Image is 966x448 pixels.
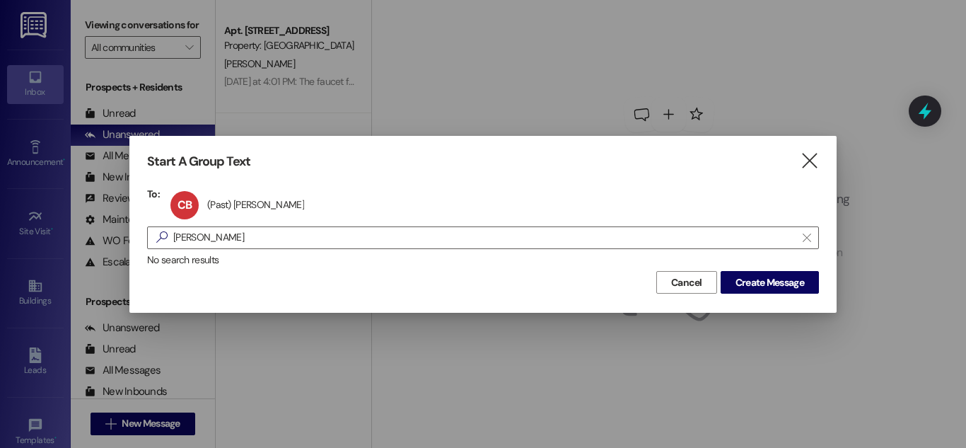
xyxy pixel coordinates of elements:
div: (Past) [PERSON_NAME] [207,198,304,211]
span: CB [178,197,192,212]
i:  [151,230,173,245]
button: Create Message [721,271,819,294]
button: Cancel [656,271,717,294]
span: Create Message [735,275,804,290]
span: Cancel [671,275,702,290]
h3: To: [147,188,160,200]
i:  [800,154,819,168]
button: Clear text [796,227,818,248]
input: Search for any contact or apartment [173,228,796,248]
i:  [803,232,810,243]
h3: Start A Group Text [147,154,250,170]
div: No search results [147,253,819,268]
